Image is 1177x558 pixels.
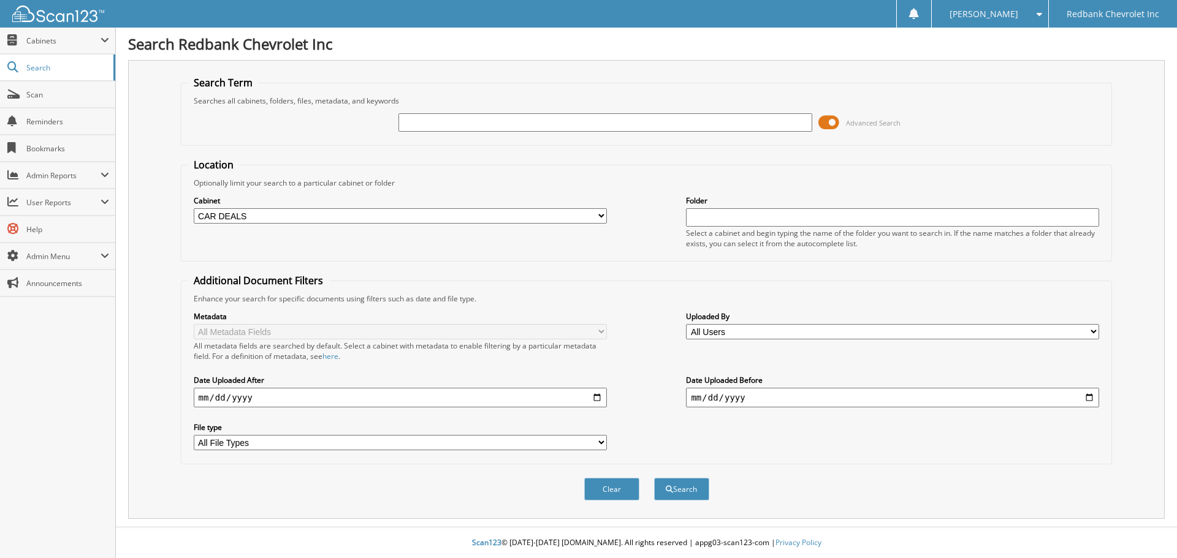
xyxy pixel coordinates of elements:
[950,10,1018,18] span: [PERSON_NAME]
[188,178,1106,188] div: Optionally limit your search to a particular cabinet or folder
[26,62,107,73] span: Search
[194,195,607,206] label: Cabinet
[686,311,1099,322] label: Uploaded By
[26,143,109,154] span: Bookmarks
[26,278,109,288] span: Announcements
[188,274,329,287] legend: Additional Document Filters
[128,34,1165,54] h1: Search Redbank Chevrolet Inc
[188,158,240,172] legend: Location
[116,528,1177,558] div: © [DATE]-[DATE] [DOMAIN_NAME]. All rights reserved | appg03-scan123-com |
[188,96,1106,106] div: Searches all cabinets, folders, files, metadata, and keywords
[654,478,709,500] button: Search
[26,36,101,46] span: Cabinets
[686,388,1099,407] input: end
[26,89,109,100] span: Scan
[188,293,1106,304] div: Enhance your search for specific documents using filters such as date and file type.
[1116,499,1177,558] iframe: Chat Widget
[194,422,607,432] label: File type
[686,195,1099,206] label: Folder
[194,388,607,407] input: start
[26,116,109,127] span: Reminders
[188,76,259,89] legend: Search Term
[194,375,607,385] label: Date Uploaded After
[12,6,104,22] img: scan123-logo-white.svg
[26,224,109,235] span: Help
[26,197,101,208] span: User Reports
[584,478,639,500] button: Clear
[322,351,338,361] a: here
[775,537,821,548] a: Privacy Policy
[26,170,101,181] span: Admin Reports
[686,375,1099,385] label: Date Uploaded Before
[26,251,101,262] span: Admin Menu
[472,537,501,548] span: Scan123
[1067,10,1159,18] span: Redbank Chevrolet Inc
[686,228,1099,249] div: Select a cabinet and begin typing the name of the folder you want to search in. If the name match...
[194,311,607,322] label: Metadata
[846,118,901,127] span: Advanced Search
[194,341,607,361] div: All metadata fields are searched by default. Select a cabinet with metadata to enable filtering b...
